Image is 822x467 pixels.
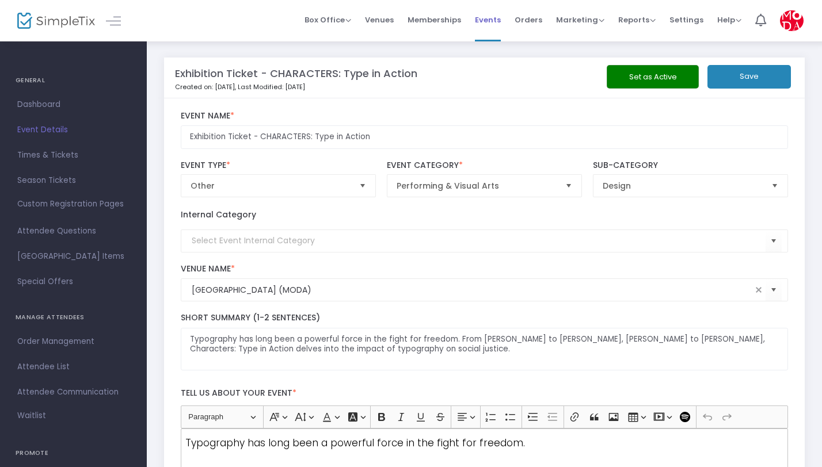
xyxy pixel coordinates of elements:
label: Event Name [181,111,789,121]
label: Sub-Category [593,160,788,171]
span: , Last Modified: [DATE] [235,82,305,91]
button: Select [766,278,782,302]
input: Enter Event Name [181,125,789,149]
span: Help [717,14,741,25]
span: Design [603,180,762,192]
span: Attendee Communication [17,385,130,400]
span: Marketing [556,14,604,25]
button: Select [355,175,371,197]
button: Save [707,65,791,89]
span: Times & Tickets [17,148,130,163]
span: Settings [669,5,703,35]
h4: GENERAL [16,69,131,92]
span: Dashboard [17,97,130,112]
span: Orders [515,5,542,35]
span: Typography has long been a powerful force in the fight for freedom. [185,436,525,450]
m-panel-title: Exhibition Ticket - CHARACTERS: Type in Action [175,66,417,81]
button: Select [767,175,783,197]
label: Venue Name [181,264,789,274]
span: Special Offers [17,274,130,289]
h4: PROMOTE [16,442,131,465]
span: Reports [618,14,656,25]
span: Attendee List [17,359,130,374]
span: Memberships [408,5,461,35]
span: clear [752,283,766,297]
span: Event Details [17,123,130,137]
span: Events [475,5,501,35]
span: Custom Registration Pages [17,198,124,210]
p: Created on: [DATE] [175,82,588,92]
label: Event Category [387,160,582,171]
span: Box Office [305,14,351,25]
input: Select Venue [192,284,752,296]
input: Select Event Internal Category [192,235,766,247]
span: Performing & Visual Arts [397,180,556,192]
span: Season Tickets [17,173,130,188]
span: Waitlist [17,410,46,422]
span: Other [191,180,350,192]
span: Short Summary (1-2 Sentences) [181,312,320,323]
label: Tell us about your event [175,382,794,405]
button: Select [766,229,782,252]
button: Select [561,175,577,197]
h4: MANAGE ATTENDEES [16,306,131,329]
span: Paragraph [188,410,248,424]
span: [GEOGRAPHIC_DATA] Items [17,249,130,264]
button: Paragraph [183,408,261,426]
button: Set as Active [607,65,699,89]
label: Internal Category [181,209,256,221]
span: Attendee Questions [17,224,130,239]
span: Order Management [17,334,130,349]
label: Event Type [181,160,376,171]
div: Editor toolbar [181,405,789,428]
span: Venues [365,5,394,35]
